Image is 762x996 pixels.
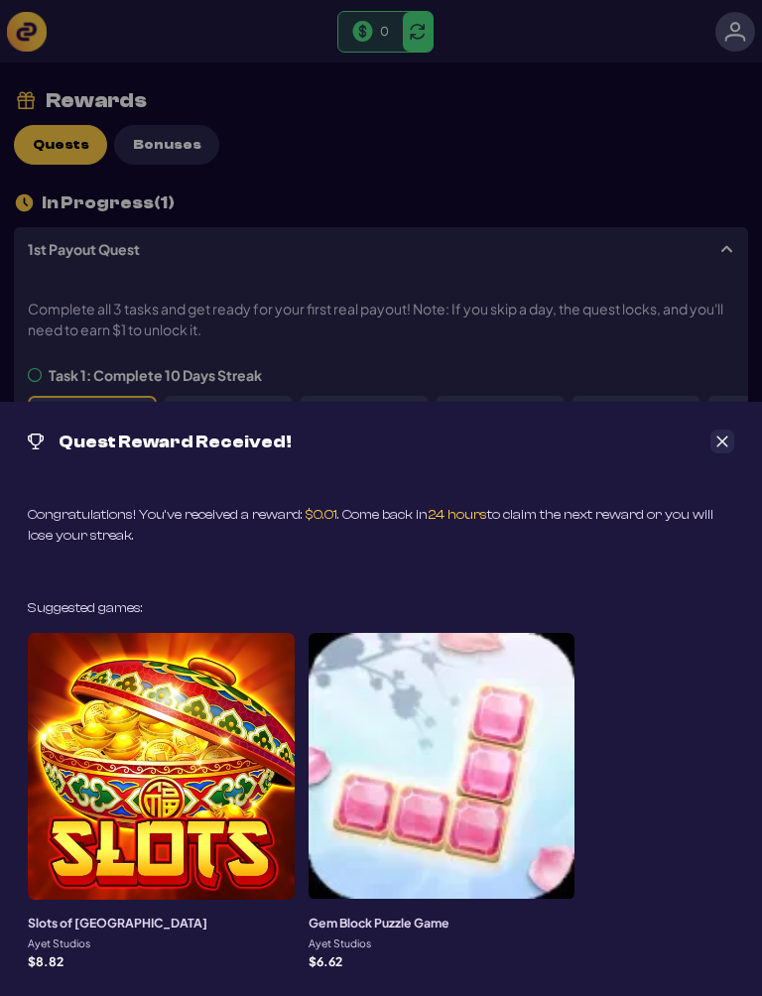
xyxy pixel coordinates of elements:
span: Quest Reward Received! [59,434,292,451]
h3: Slots of [GEOGRAPHIC_DATA] [28,914,207,932]
h3: Gem Block Puzzle Game [309,914,449,932]
p: $ 6.62 [309,956,342,968]
p: $ 8.82 [28,956,63,968]
span: $0.01 [306,507,337,523]
p: Ayet Studios [309,938,371,949]
p: Ayet Studios [28,938,90,949]
span: 24 hours [428,507,487,523]
button: Close [710,430,734,453]
div: Congratulations! You’ve received a reward: . Come back in to claim the next reward or you will lo... [28,505,734,547]
div: Suggested games: [28,598,143,619]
